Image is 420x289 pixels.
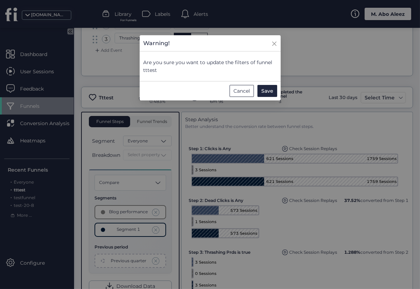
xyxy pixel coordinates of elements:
[272,35,281,49] button: Close
[257,85,277,97] button: Save
[230,85,254,97] div: Cancel
[140,51,281,81] div: Are you sure you want to update the filters of funnel tttest
[261,87,273,95] span: Save
[143,39,170,48] span: Warning!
